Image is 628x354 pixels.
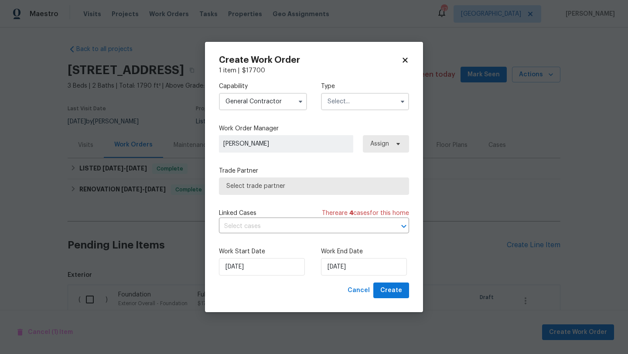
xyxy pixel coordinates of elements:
input: M/D/YYYY [321,258,407,276]
button: Create [373,283,409,299]
label: Type [321,82,409,91]
input: Select cases [219,220,385,233]
span: $ 17700 [242,68,265,74]
input: M/D/YYYY [219,258,305,276]
div: 1 item | [219,66,409,75]
label: Work Start Date [219,247,307,256]
h2: Create Work Order [219,56,401,65]
label: Work End Date [321,247,409,256]
span: Cancel [348,285,370,296]
span: Select trade partner [226,182,402,191]
button: Show options [397,96,408,107]
label: Work Order Manager [219,124,409,133]
button: Show options [295,96,306,107]
label: Trade Partner [219,167,409,175]
label: Capability [219,82,307,91]
button: Cancel [344,283,373,299]
span: Linked Cases [219,209,256,218]
span: [PERSON_NAME] [223,140,349,148]
button: Open [398,220,410,232]
span: There are case s for this home [322,209,409,218]
span: Create [380,285,402,296]
input: Select... [321,93,409,110]
input: Select... [219,93,307,110]
span: Assign [370,140,389,148]
span: 4 [349,210,353,216]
